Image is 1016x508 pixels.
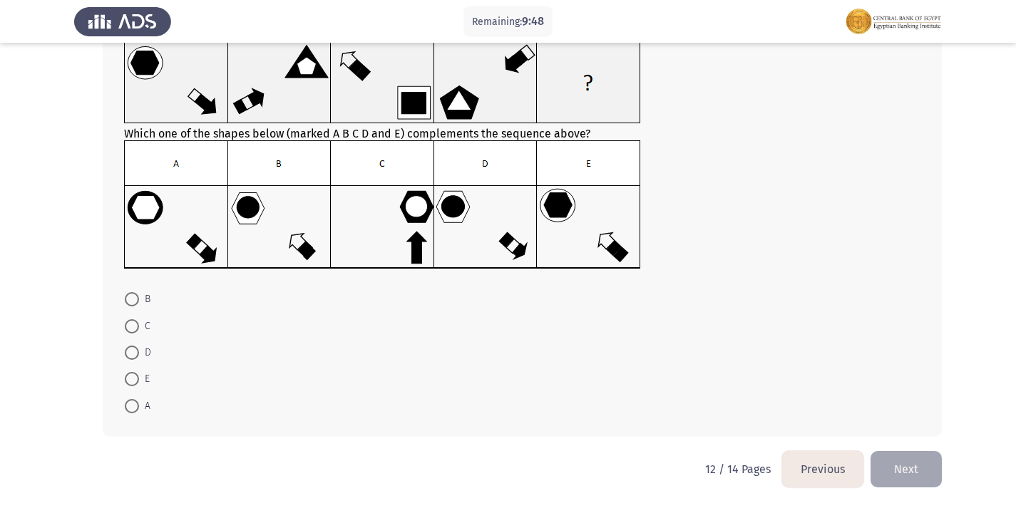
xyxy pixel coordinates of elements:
[139,344,151,361] span: D
[845,1,942,41] img: Assessment logo of FOCUS Assessment 3 Modules EN
[871,451,942,487] button: load next page
[705,462,771,476] p: 12 / 14 Pages
[124,41,641,124] img: UkFYMDA2OUF1cGRhdGVkLnBuZzE2MjIwMzE3MzEyNzQ=.png
[139,370,150,388] span: E
[74,1,171,41] img: Assess Talent Management logo
[124,41,920,272] div: Which one of the shapes below (marked A B C D and E) complements the sequence above?
[522,14,544,28] span: 9:48
[139,291,150,308] span: B
[782,451,863,487] button: load previous page
[139,318,150,335] span: C
[139,398,150,415] span: A
[472,13,544,31] p: Remaining:
[124,140,641,269] img: UkFYMDA2OUIucG5nMTYyMjAzMTc1ODMyMQ==.png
